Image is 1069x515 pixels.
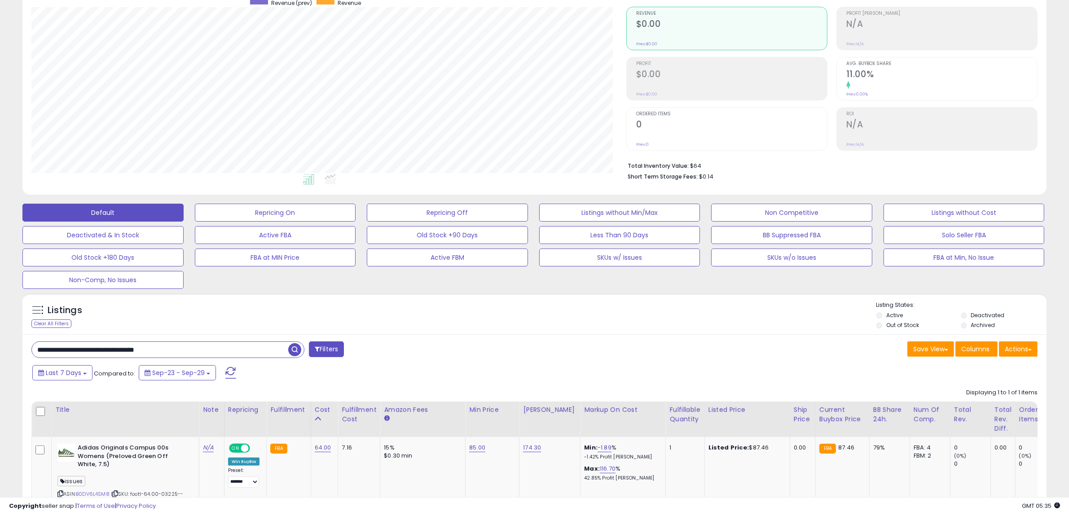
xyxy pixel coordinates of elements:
div: 7.16 [342,444,373,452]
div: Ordered Items [1019,405,1052,424]
div: 0 [1019,444,1056,452]
button: Listings without Cost [884,204,1045,222]
a: Privacy Policy [116,502,156,510]
small: Prev: 0 [636,142,649,147]
a: B0DV6L4SM8 [76,490,110,498]
div: Fulfillment Cost [342,405,376,424]
div: 0 [1019,460,1056,468]
span: 87.46 [838,443,854,452]
div: Clear All Filters [31,319,71,328]
div: 79% [873,444,903,452]
div: Min Price [469,405,515,415]
div: Note [203,405,220,415]
div: Repricing [228,405,263,415]
button: Last 7 Days [32,365,92,380]
h2: $0.00 [636,69,827,81]
div: Preset: [228,467,260,488]
p: 42.85% Profit [PERSON_NAME] [584,475,659,481]
p: -1.42% Profit [PERSON_NAME] [584,454,659,460]
div: 0 [954,460,990,468]
span: 2025-10-7 05:35 GMT [1022,502,1060,510]
a: 85.00 [469,443,485,452]
button: SKUs w/ Issues [539,249,700,266]
b: Min: [584,443,598,452]
div: Ship Price [794,405,812,424]
a: N/A [203,443,214,452]
img: 31snEGalPBL._SL40_.jpg [57,444,75,462]
div: Displaying 1 to 1 of 1 items [966,388,1038,397]
span: Profit [636,61,827,66]
button: Less Than 90 Days [539,226,700,244]
button: Repricing Off [367,204,528,222]
span: Ordered Items [636,112,827,117]
small: Prev: $0.00 [636,92,657,97]
b: Max: [584,464,600,473]
a: Terms of Use [77,502,115,510]
button: Filters [309,341,344,357]
span: ROI [846,112,1037,117]
div: FBA: 4 [914,444,943,452]
div: [PERSON_NAME] [523,405,576,415]
small: FBA [819,444,836,454]
div: 0 [954,444,990,452]
div: Total Rev. Diff. [994,405,1012,433]
div: Amazon Fees [384,405,462,415]
span: Profit [PERSON_NAME] [846,11,1037,16]
button: Deactivated & In Stock [22,226,184,244]
span: ON [230,445,241,452]
span: Compared to: [94,369,135,378]
b: Total Inventory Value: [628,162,689,170]
button: BB Suppressed FBA [711,226,872,244]
div: Win BuyBox [228,458,260,466]
button: Listings without Min/Max [539,204,700,222]
b: Short Term Storage Fees: [628,173,698,180]
small: Amazon Fees. [384,415,389,423]
div: 1 [669,444,697,452]
li: $64 [628,160,1031,170]
div: $0.30 min [384,452,458,460]
button: SKUs w/o Issues [711,249,872,266]
div: % [584,465,659,481]
div: BB Share 24h. [873,405,906,424]
button: FBA at MIN Price [195,249,356,266]
small: Prev: N/A [846,142,864,147]
button: Non-Comp, No Issues [22,271,184,289]
div: Total Rev. [954,405,987,424]
small: Prev: N/A [846,41,864,47]
button: Save View [907,341,954,357]
button: Actions [999,341,1038,357]
div: Fulfillment [270,405,307,415]
a: 64.00 [315,443,331,452]
strong: Copyright [9,502,42,510]
span: Last 7 Days [46,368,81,377]
span: $0.14 [699,172,713,181]
div: Markup on Cost [584,405,662,415]
span: OFF [249,445,263,452]
div: 15% [384,444,458,452]
div: 0.00 [994,444,1008,452]
h2: 11.00% [846,69,1037,81]
button: Active FBM [367,249,528,266]
th: The percentage added to the cost of goods (COGS) that forms the calculator for Min & Max prices. [581,402,666,437]
label: Deactivated [971,311,1005,319]
label: Out of Stock [886,321,919,329]
a: -1.89 [598,443,611,452]
small: FBA [270,444,287,454]
small: Prev: $0.00 [636,41,657,47]
b: Adidas Originals Campus 00s Womens (Preloved Green Off White, 7.5) [78,444,187,471]
button: Old Stock +180 Days [22,249,184,266]
span: Revenue [636,11,827,16]
div: 0.00 [794,444,809,452]
button: Default [22,204,184,222]
div: Listed Price [708,405,786,415]
div: seller snap | | [9,502,156,511]
button: Non Competitive [711,204,872,222]
button: Repricing On [195,204,356,222]
div: Num of Comp. [914,405,946,424]
h2: $0.00 [636,19,827,31]
label: Archived [971,321,995,329]
span: | SKU: footl-64.00-03225--PGOF7.5-165.00-JC [57,490,183,504]
div: $87.46 [708,444,783,452]
span: Columns [961,345,990,354]
h2: N/A [846,19,1037,31]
